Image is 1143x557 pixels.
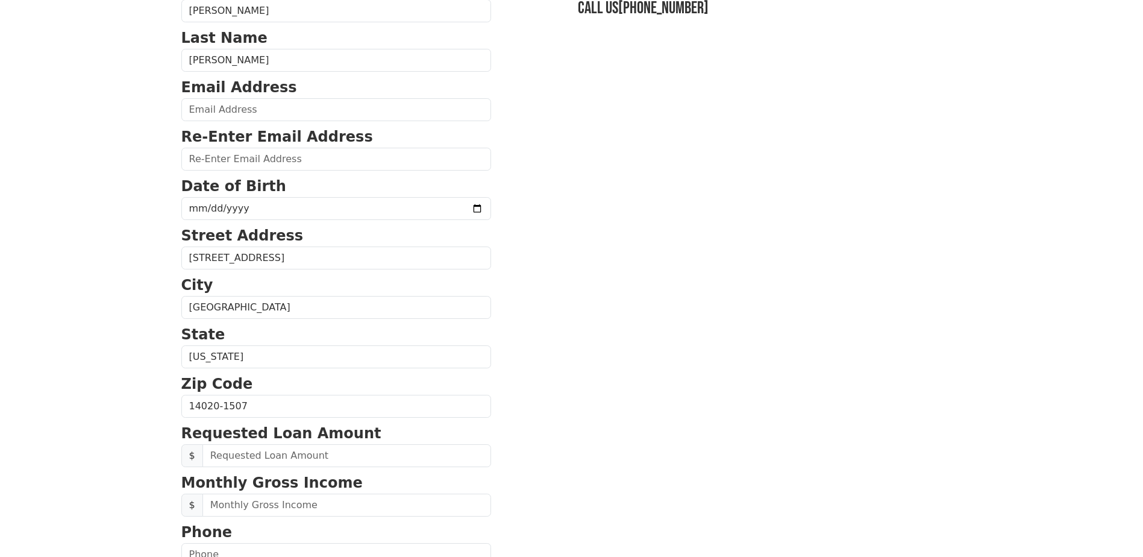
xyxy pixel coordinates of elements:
strong: Zip Code [181,376,253,392]
strong: Phone [181,524,233,541]
strong: Re-Enter Email Address [181,128,373,145]
input: Zip Code [181,395,491,418]
strong: Street Address [181,227,304,244]
strong: Last Name [181,30,268,46]
input: Street Address [181,247,491,269]
input: Re-Enter Email Address [181,148,491,171]
strong: Email Address [181,79,297,96]
strong: Date of Birth [181,178,286,195]
strong: City [181,277,213,294]
strong: Requested Loan Amount [181,425,381,442]
span: $ [181,444,203,467]
input: Requested Loan Amount [202,444,491,467]
p: Monthly Gross Income [181,472,491,494]
strong: State [181,326,225,343]
input: City [181,296,491,319]
span: $ [181,494,203,517]
input: Email Address [181,98,491,121]
input: Last Name [181,49,491,72]
input: Monthly Gross Income [202,494,491,517]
